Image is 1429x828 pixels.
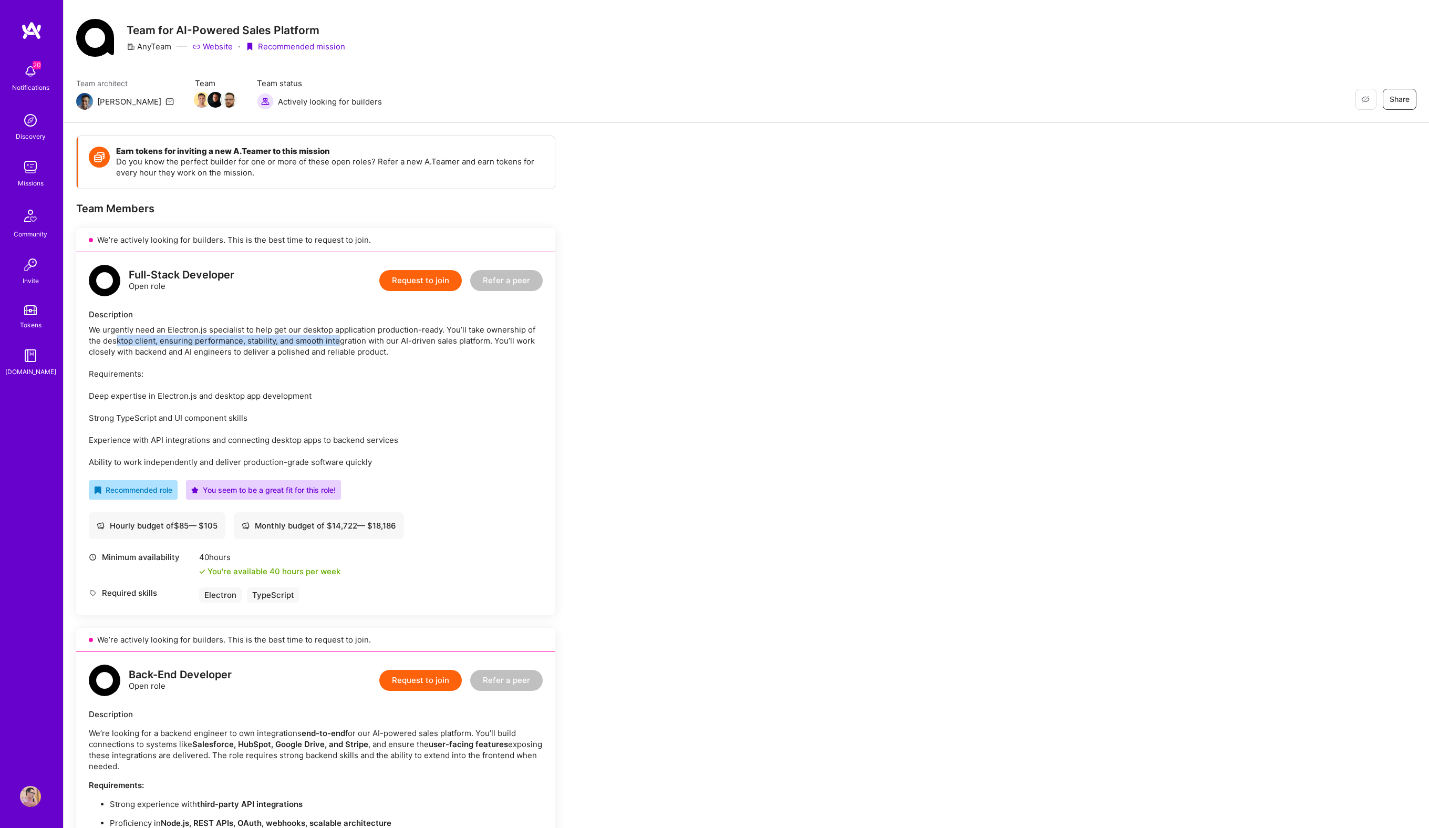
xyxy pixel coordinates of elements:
[89,324,543,468] div: We urgently need an Electron.js specialist to help get our desktop application production-ready. ...
[429,739,508,749] strong: user-facing features
[76,93,93,110] img: Team Architect
[199,566,340,577] div: You're available 40 hours per week
[21,21,42,40] img: logo
[89,265,120,296] img: logo
[1361,95,1370,103] i: icon EyeClosed
[12,82,49,93] div: Notifications
[470,670,543,691] button: Refer a peer
[199,587,242,603] div: Electron
[89,665,120,696] img: logo
[1390,94,1410,105] span: Share
[161,818,391,828] strong: Node.js, REST APIs, OAuth, webhooks, scalable architecture
[222,91,236,109] a: Team Member Avatar
[129,270,234,292] div: Open role
[257,78,382,89] span: Team status
[110,799,543,810] p: Strong experience with
[20,786,41,807] img: User Avatar
[302,728,345,738] strong: end-to-end
[197,799,303,809] strong: third-party API integrations
[94,487,101,494] i: icon RecommendedBadge
[129,669,232,691] div: Open role
[199,568,205,575] i: icon Check
[247,587,299,603] div: TypeScript
[76,78,174,89] span: Team architect
[470,270,543,291] button: Refer a peer
[89,728,543,772] p: We’re looking for a backend engineer to own integrations for our AI-powered sales platform. You’l...
[245,41,345,52] div: Recommended mission
[195,78,236,89] span: Team
[89,147,110,168] img: Token icon
[76,202,555,215] div: Team Members
[89,552,194,563] div: Minimum availability
[97,522,105,530] i: icon Cash
[127,43,135,51] i: icon CompanyGray
[221,92,237,108] img: Team Member Avatar
[195,91,209,109] a: Team Member Avatar
[18,203,43,229] img: Community
[97,520,218,531] div: Hourly budget of $ 85 — $ 105
[23,275,39,286] div: Invite
[238,41,240,52] div: ·
[20,345,41,366] img: guide book
[127,41,171,52] div: AnyTeam
[127,24,345,37] h3: Team for AI-Powered Sales Platform
[20,319,42,330] div: Tokens
[245,43,254,51] i: icon PurpleRibbon
[20,110,41,131] img: discovery
[89,553,97,561] i: icon Clock
[89,780,144,790] strong: Requirements:
[116,156,544,178] p: Do you know the perfect builder for one or more of these open roles? Refer a new A.Teamer and ear...
[89,589,97,597] i: icon Tag
[20,254,41,275] img: Invite
[33,61,41,69] span: 20
[89,309,543,320] div: Description
[208,92,223,108] img: Team Member Avatar
[18,178,44,189] div: Missions
[97,96,161,107] div: [PERSON_NAME]
[192,41,233,52] a: Website
[17,786,44,807] a: User Avatar
[242,522,250,530] i: icon Cash
[1383,89,1416,110] button: Share
[242,520,396,531] div: Monthly budget of $ 14,722 — $ 18,186
[194,92,210,108] img: Team Member Avatar
[89,709,543,720] div: Description
[94,484,172,495] div: Recommended role
[129,669,232,680] div: Back-End Developer
[192,739,368,749] strong: Salesforce, HubSpot, Google Drive, and Stripe
[76,228,555,252] div: We’re actively looking for builders. This is the best time to request to join.
[24,305,37,315] img: tokens
[209,91,222,109] a: Team Member Avatar
[379,670,462,691] button: Request to join
[20,157,41,178] img: teamwork
[89,587,194,598] div: Required skills
[199,552,340,563] div: 40 hours
[191,487,199,494] i: icon PurpleStar
[278,96,382,107] span: Actively looking for builders
[5,366,56,377] div: [DOMAIN_NAME]
[76,19,114,57] img: Company Logo
[116,147,544,156] h4: Earn tokens for inviting a new A.Teamer to this mission
[191,484,336,495] div: You seem to be a great fit for this role!
[14,229,47,240] div: Community
[379,270,462,291] button: Request to join
[20,61,41,82] img: bell
[76,628,555,652] div: We’re actively looking for builders. This is the best time to request to join.
[129,270,234,281] div: Full-Stack Developer
[16,131,46,142] div: Discovery
[165,97,174,106] i: icon Mail
[257,93,274,110] img: Actively looking for builders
